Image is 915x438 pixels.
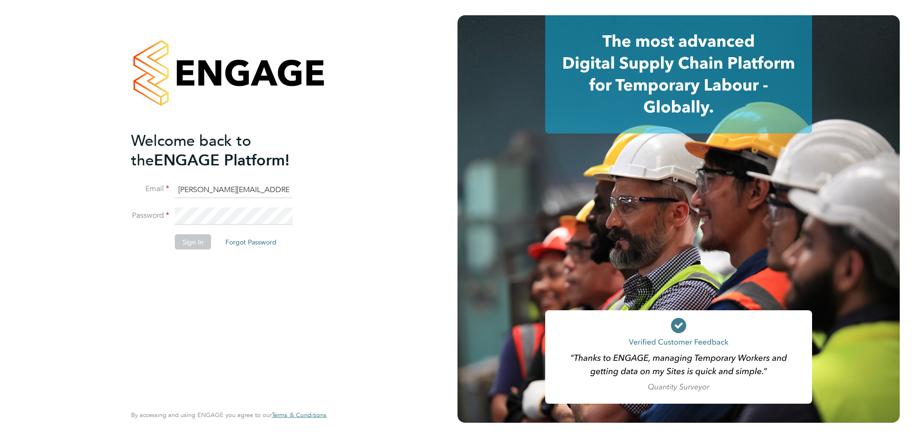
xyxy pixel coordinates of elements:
label: Password [131,211,169,221]
span: Welcome back to the [131,131,251,169]
label: Email [131,184,169,194]
button: Sign In [175,234,211,250]
h2: ENGAGE Platform! [131,131,317,170]
a: Terms & Conditions [272,411,326,419]
span: By accessing and using ENGAGE you agree to our [131,411,326,419]
button: Forgot Password [218,234,284,250]
input: Enter your work email... [175,181,293,198]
